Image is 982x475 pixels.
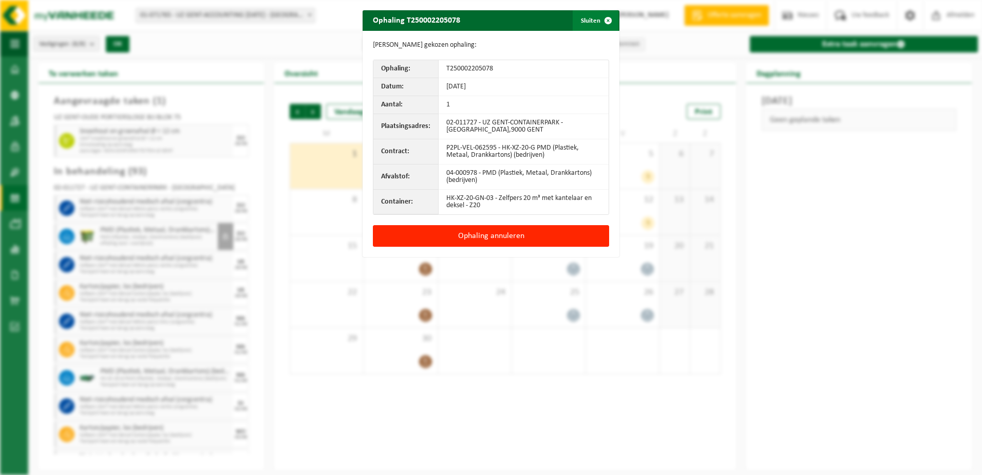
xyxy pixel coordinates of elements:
[439,60,609,78] td: T250002205078
[373,225,609,247] button: Ophaling annuleren
[373,114,439,139] th: Plaatsingsadres:
[373,60,439,78] th: Ophaling:
[373,165,439,190] th: Afvalstof:
[373,190,439,214] th: Container:
[439,96,609,114] td: 1
[373,96,439,114] th: Aantal:
[439,165,609,190] td: 04-000978 - PMD (Plastiek, Metaal, Drankkartons) (bedrijven)
[373,139,439,165] th: Contract:
[439,190,609,214] td: HK-XZ-20-GN-03 - Zelfpers 20 m³ met kantelaar en deksel - Z20
[573,10,618,31] button: Sluiten
[373,41,609,49] p: [PERSON_NAME] gekozen ophaling:
[439,139,609,165] td: P2PL-VEL-062595 - HK-XZ-20-G PMD (Plastiek, Metaal, Drankkartons) (bedrijven)
[439,114,609,139] td: 02-011727 - UZ GENT-CONTAINERPARK - [GEOGRAPHIC_DATA],9000 GENT
[439,78,609,96] td: [DATE]
[363,10,470,30] h2: Ophaling T250002205078
[373,78,439,96] th: Datum:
